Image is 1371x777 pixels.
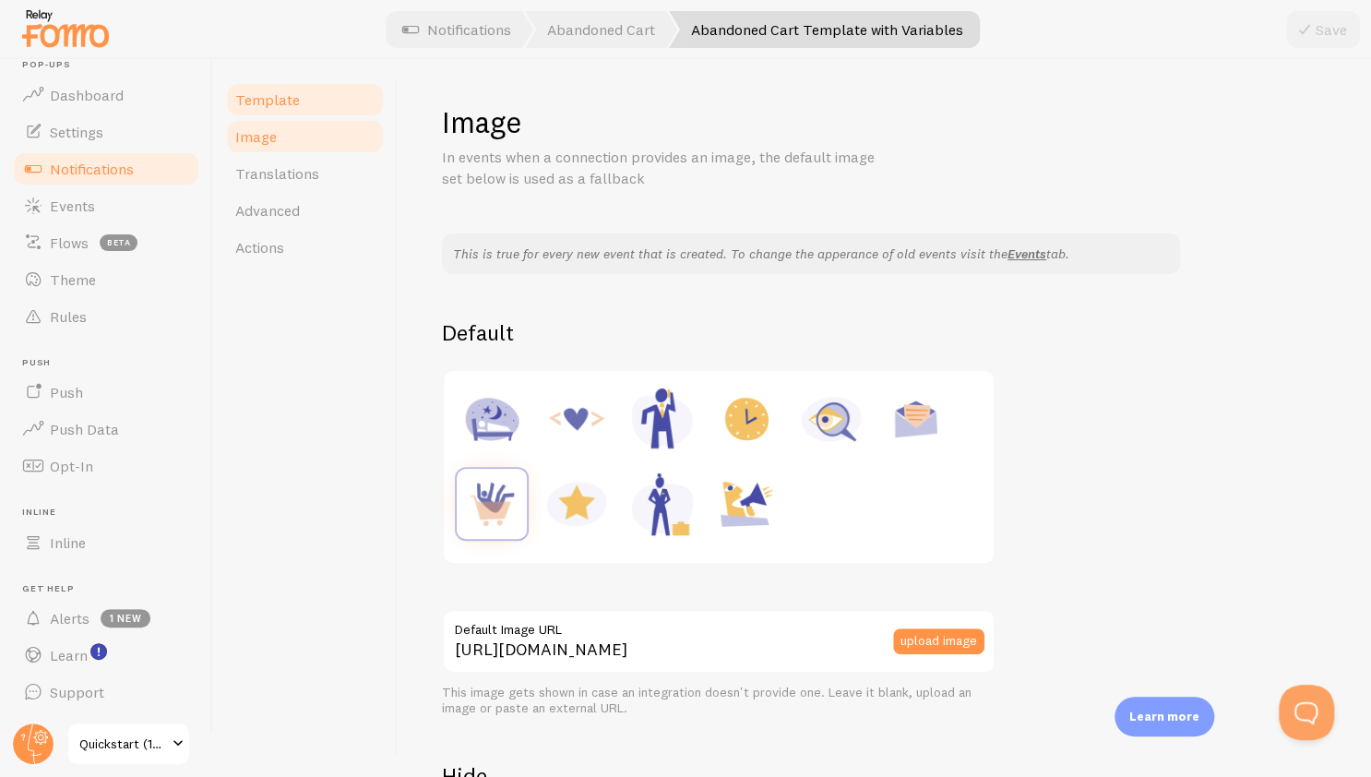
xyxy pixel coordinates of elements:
[79,733,167,755] span: Quickstart (1ebe7716)
[711,384,781,454] img: Appointment
[100,234,137,251] span: beta
[22,59,201,71] span: Pop-ups
[11,298,201,335] a: Rules
[542,469,612,539] img: Rating
[442,147,885,189] p: In events when a connection provides an image, the default image set below is used as a fallback
[90,643,107,660] svg: <p>Watch New Feature Tutorials!</p>
[442,609,995,640] label: Default Image URL
[19,5,112,52] img: fomo-relay-logo-orange.svg
[11,224,201,261] a: Flows beta
[881,384,951,454] img: Newsletter
[50,383,83,401] span: Push
[796,384,866,454] img: Inquiry
[11,411,201,448] a: Push Data
[442,318,1327,347] h2: Default
[235,90,300,109] span: Template
[50,86,124,104] span: Dashboard
[224,81,386,118] a: Template
[224,192,386,229] a: Advanced
[1115,697,1214,736] div: Learn more
[442,103,1327,141] h1: Image
[235,127,277,146] span: Image
[11,637,201,674] a: Learn
[11,261,201,298] a: Theme
[626,469,697,539] img: Female Executive
[22,583,201,595] span: Get Help
[22,507,201,519] span: Inline
[101,609,150,628] span: 1 new
[224,118,386,155] a: Image
[11,77,201,114] a: Dashboard
[11,374,201,411] a: Push
[50,160,134,178] span: Notifications
[1129,708,1199,725] p: Learn more
[50,307,87,326] span: Rules
[50,683,104,701] span: Support
[893,628,984,654] button: upload image
[224,155,386,192] a: Translations
[50,533,86,552] span: Inline
[1007,245,1046,262] a: Events
[50,233,89,252] span: Flows
[11,674,201,711] a: Support
[711,469,781,539] img: Shoutout
[235,164,319,183] span: Translations
[457,469,527,539] img: Purchase
[50,420,119,438] span: Push Data
[11,600,201,637] a: Alerts 1 new
[50,646,88,664] span: Learn
[50,609,89,628] span: Alerts
[224,229,386,266] a: Actions
[66,722,191,766] a: Quickstart (1ebe7716)
[11,150,201,187] a: Notifications
[50,457,93,475] span: Opt-In
[453,245,1169,263] p: This is true for every new event that is created. To change the apperance of old events visit the...
[542,384,612,454] img: Code
[1279,685,1334,740] iframe: Help Scout Beacon - Open
[457,384,527,454] img: Accommodation
[11,187,201,224] a: Events
[11,114,201,150] a: Settings
[626,384,697,454] img: Male Executive
[235,201,300,220] span: Advanced
[50,123,103,141] span: Settings
[11,448,201,484] a: Opt-In
[50,270,96,289] span: Theme
[50,197,95,215] span: Events
[235,238,284,257] span: Actions
[22,357,201,369] span: Push
[442,685,995,717] div: This image gets shown in case an integration doesn't provide one. Leave it blank, upload an image...
[11,524,201,561] a: Inline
